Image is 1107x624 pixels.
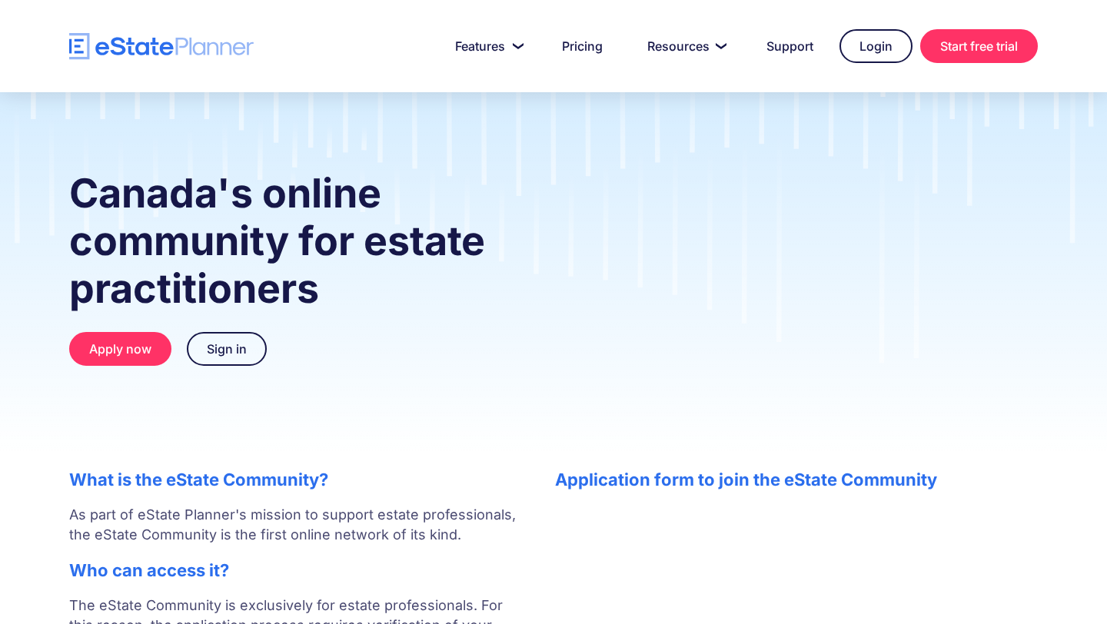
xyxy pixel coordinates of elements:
[839,29,913,63] a: Login
[69,560,524,580] h2: Who can access it?
[69,470,524,490] h2: What is the eState Community?
[69,332,171,366] a: Apply now
[544,31,621,61] a: Pricing
[69,505,524,545] p: As part of eState Planner's mission to support estate professionals, the eState Community is the ...
[920,29,1038,63] a: Start free trial
[437,31,536,61] a: Features
[748,31,832,61] a: Support
[69,33,254,60] a: home
[69,169,485,313] strong: Canada's online community for estate practitioners
[555,470,1038,490] h2: Application form to join the eState Community
[187,332,267,366] a: Sign in
[629,31,740,61] a: Resources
